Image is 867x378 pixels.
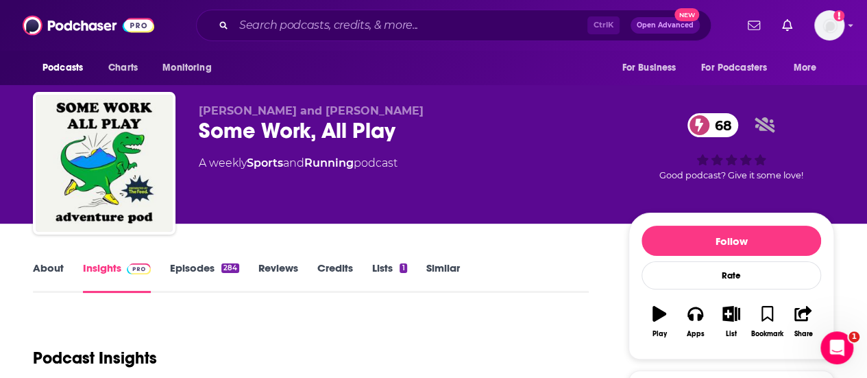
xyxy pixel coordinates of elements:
[652,330,667,338] div: Play
[170,261,239,293] a: Episodes284
[196,10,711,41] div: Search podcasts, credits, & more...
[814,10,844,40] img: User Profile
[794,58,817,78] span: More
[234,14,587,36] input: Search podcasts, credits, & more...
[659,170,803,180] span: Good podcast? Give it some love!
[833,10,844,21] svg: Add a profile image
[199,104,424,117] span: [PERSON_NAME] and [PERSON_NAME]
[622,58,676,78] span: For Business
[785,297,821,346] button: Share
[674,8,699,21] span: New
[848,331,859,342] span: 1
[642,226,821,256] button: Follow
[814,10,844,40] span: Logged in as LBraverman
[283,156,304,169] span: and
[701,58,767,78] span: For Podcasters
[701,113,739,137] span: 68
[794,330,812,338] div: Share
[304,156,354,169] a: Running
[751,330,783,338] div: Bookmark
[83,261,151,293] a: InsightsPodchaser Pro
[426,261,460,293] a: Similar
[317,261,353,293] a: Credits
[372,261,406,293] a: Lists1
[162,58,211,78] span: Monitoring
[642,297,677,346] button: Play
[677,297,713,346] button: Apps
[777,14,798,37] a: Show notifications dropdown
[33,348,157,368] h1: Podcast Insights
[820,331,853,364] iframe: Intercom live chat
[726,330,737,338] div: List
[99,55,146,81] a: Charts
[108,58,138,78] span: Charts
[23,12,154,38] img: Podchaser - Follow, Share and Rate Podcasts
[42,58,83,78] span: Podcasts
[258,261,298,293] a: Reviews
[247,156,283,169] a: Sports
[784,55,834,81] button: open menu
[221,263,239,273] div: 284
[33,55,101,81] button: open menu
[749,297,785,346] button: Bookmark
[628,104,834,189] div: 68Good podcast? Give it some love!
[687,113,739,137] a: 68
[153,55,229,81] button: open menu
[587,16,620,34] span: Ctrl K
[36,95,173,232] img: Some Work, All Play
[642,261,821,290] div: Rate
[631,17,700,34] button: Open AdvancedNew
[33,261,64,293] a: About
[637,22,694,29] span: Open Advanced
[814,10,844,40] button: Show profile menu
[692,55,787,81] button: open menu
[713,297,749,346] button: List
[400,263,406,273] div: 1
[687,330,705,338] div: Apps
[742,14,766,37] a: Show notifications dropdown
[612,55,693,81] button: open menu
[199,155,398,172] div: A weekly podcast
[127,263,151,274] img: Podchaser Pro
